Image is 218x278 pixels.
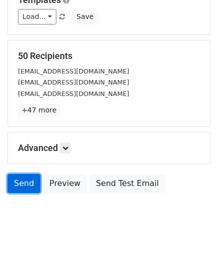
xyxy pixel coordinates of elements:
[89,174,165,193] a: Send Test Email
[18,90,129,97] small: [EMAIL_ADDRESS][DOMAIN_NAME]
[18,67,129,75] small: [EMAIL_ADDRESS][DOMAIN_NAME]
[18,104,60,116] a: +47 more
[18,9,56,24] a: Load...
[18,78,129,86] small: [EMAIL_ADDRESS][DOMAIN_NAME]
[72,9,98,24] button: Save
[18,50,200,61] h5: 50 Recipients
[7,174,40,193] a: Send
[43,174,87,193] a: Preview
[18,142,200,153] h5: Advanced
